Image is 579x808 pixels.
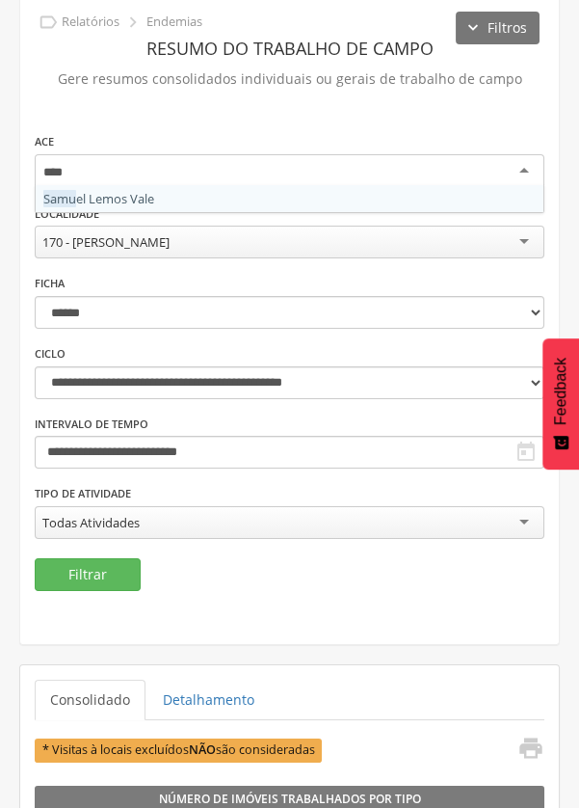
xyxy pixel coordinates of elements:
label: Ciclo [35,346,66,362]
button: Feedback - Mostrar pesquisa [542,338,579,470]
a:  [505,735,543,767]
p: Gere resumos consolidados individuais ou gerais de trabalho de campo [35,66,544,93]
label: Localidade [35,206,99,222]
b: NÃO [189,741,216,758]
label: ACE [35,134,54,149]
i:  [514,441,538,464]
a: Consolidado [35,680,145,720]
span: Samu [43,190,76,207]
label: Intervalo de Tempo [35,417,148,432]
i:  [122,12,144,33]
label: Tipo de Atividade [35,486,131,501]
button: Filtrar [35,558,141,591]
div: el Lemos Vale [36,185,543,212]
div: 170 - [PERSON_NAME] [42,233,170,251]
p: Relatórios [62,14,119,30]
label: Ficha [35,276,65,291]
p: Endemias [146,14,202,30]
span: Feedback [552,358,569,425]
div: Todas Atividades [42,514,140,531]
span: * Visitas à locais excluídos são consideradas [35,739,322,763]
header: Resumo do Trabalho de Campo [35,31,544,66]
a: Detalhamento [147,680,270,720]
i:  [38,12,59,33]
i:  [516,735,543,762]
button: Filtros [456,12,540,44]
